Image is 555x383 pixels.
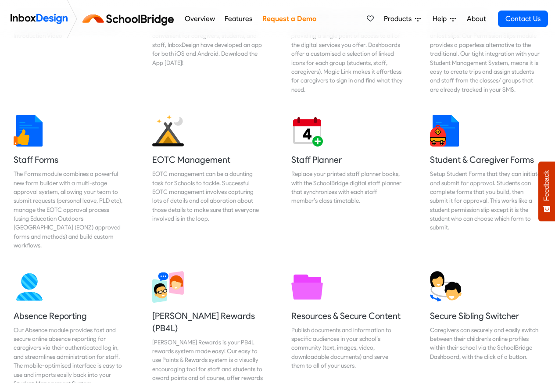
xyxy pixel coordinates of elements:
span: Feedback [543,170,551,201]
h5: Secure Sibling Switcher [430,310,541,322]
img: 2022_01_13_icon_sibling_switch.svg [430,271,462,303]
h5: EOTC Management [152,154,264,166]
div: To make SchoolBridge even more convenient for caregivers, students, and staff, InboxDesign have d... [152,22,264,67]
h5: Absence Reporting [14,310,125,322]
div: EOTC management can be a daunting task for Schools to tackle. Successful EOTC management involves... [152,169,264,223]
span: Help [433,14,450,24]
a: Staff Forms The Forms module combines a powerful new form builder with a multi-stage approval sys... [7,108,132,257]
div: Setup Student Forms that they can initiate and submit for approval. Students can complete forms t... [430,169,541,232]
span: Products [384,14,415,24]
h5: Student & Caregiver Forms [430,154,541,166]
h5: [PERSON_NAME] Rewards (PB4L) [152,310,264,334]
a: EOTC Management EOTC management can be a daunting task for Schools to tackle. Successful EOTC man... [145,108,271,257]
div: Caregivers can securely and easily switch between their children's online profiles within their s... [430,326,541,362]
img: 2022_01_13_icon_thumbsup.svg [14,115,45,147]
h5: Resources & Secure Content [291,310,403,322]
img: 2022_01_13_icon_student_form.svg [430,115,462,147]
a: About [464,10,488,28]
a: Request a Demo [260,10,319,28]
a: Overview [182,10,217,28]
a: Contact Us [498,11,548,27]
a: Help [429,10,459,28]
img: schoolbridge logo [81,8,179,29]
img: 2022_01_25_icon_eonz.svg [152,115,184,147]
h5: Staff Forms [14,154,125,166]
img: 2022_01_13_icon_absence.svg [14,271,45,303]
div: Replace your printed staff planner books, with the SchoolBridge digital staff planner that synchr... [291,169,403,205]
div: Publish documents and information to specific audiences in your school’s community (text, images,... [291,326,403,370]
img: 2022_01_17_icon_daily_planner.svg [291,115,323,147]
button: Feedback - Show survey [538,161,555,221]
div: Unify the digital services you offer by providing a single point of access to all of the digital ... [291,22,403,94]
div: Online Permission Slips - No more paper or lost slips! ​Our Permission Slips module provides a pa... [430,22,541,94]
a: Staff Planner Replace your printed staff planner books, with the SchoolBridge digital staff plann... [284,108,410,257]
h5: Staff Planner [291,154,403,166]
img: 2022_01_13_icon_folder.svg [291,271,323,303]
img: 2022_03_30_icon_virtual_conferences.svg [152,271,184,303]
div: The Forms module combines a powerful new form builder with a multi-stage approval system, allowin... [14,169,125,250]
a: Student & Caregiver Forms Setup Student Forms that they can initiate and submit for approval. Stu... [423,108,548,257]
a: Features [222,10,255,28]
a: Products [380,10,424,28]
